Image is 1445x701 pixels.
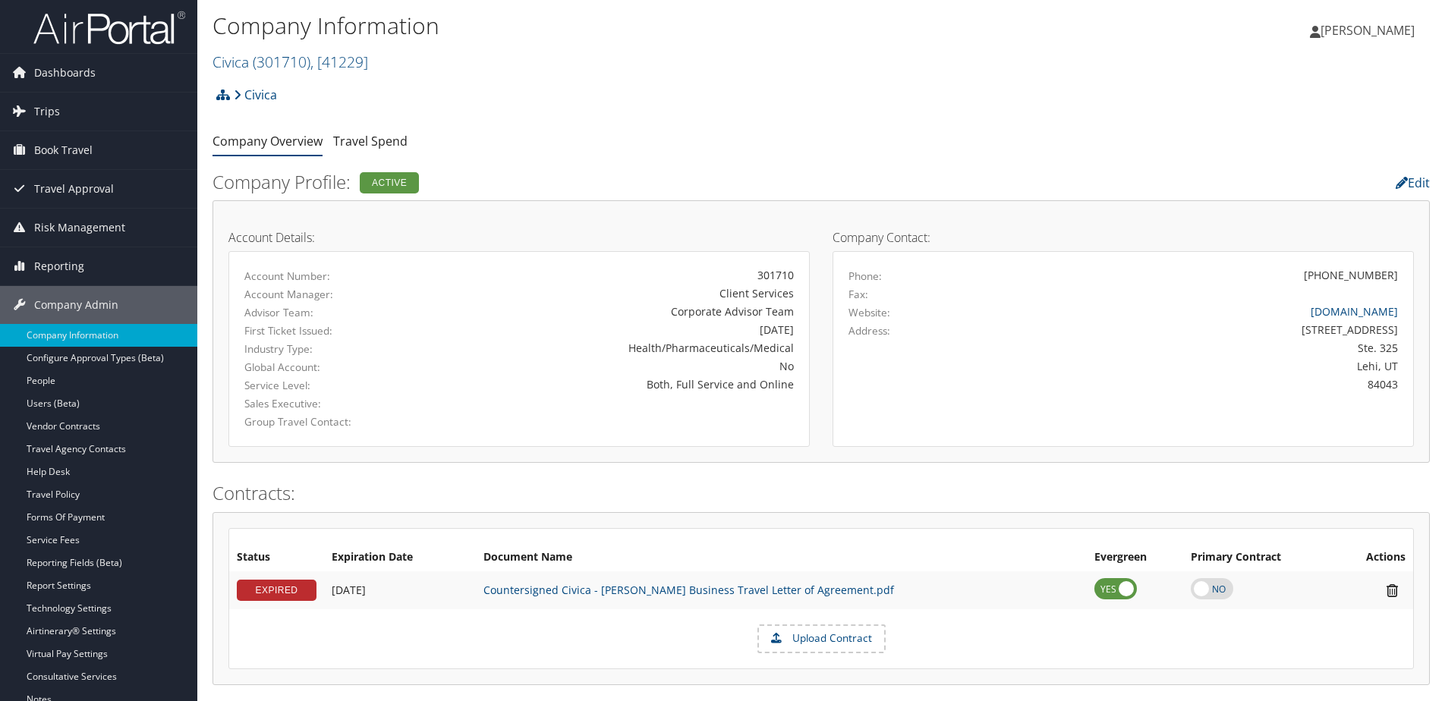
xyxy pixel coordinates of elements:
label: Account Number: [244,269,412,284]
th: Evergreen [1087,544,1184,571]
label: Website: [848,305,890,320]
span: Dashboards [34,54,96,92]
span: Reporting [34,247,84,285]
label: Upload Contract [759,626,884,652]
label: Account Manager: [244,287,412,302]
th: Status [229,544,324,571]
i: Remove Contract [1379,583,1406,599]
label: Global Account: [244,360,412,375]
span: [DATE] [332,583,366,597]
span: [PERSON_NAME] [1321,22,1415,39]
div: Add/Edit Date [332,583,468,597]
a: Edit [1396,174,1430,191]
label: Sales Executive: [244,396,412,411]
div: [DATE] [435,322,794,338]
a: [PERSON_NAME] [1310,8,1430,53]
label: Address: [848,323,890,338]
h4: Company Contact: [833,231,1414,244]
div: Ste. 325 [992,340,1399,356]
label: Service Level: [244,378,412,393]
a: [DOMAIN_NAME] [1311,304,1398,319]
label: Fax: [848,287,868,302]
th: Expiration Date [324,544,476,571]
a: Company Overview [212,133,323,149]
h1: Company Information [212,10,1024,42]
div: Both, Full Service and Online [435,376,794,392]
label: Industry Type: [244,341,412,357]
th: Actions [1335,544,1413,571]
div: Corporate Advisor Team [435,303,794,319]
div: EXPIRED [237,580,316,601]
label: First Ticket Issued: [244,323,412,338]
a: Countersigned Civica - [PERSON_NAME] Business Travel Letter of Agreement.pdf [483,583,894,597]
div: 301710 [435,267,794,283]
label: Advisor Team: [244,305,412,320]
div: [STREET_ADDRESS] [992,322,1399,338]
span: Travel Approval [34,170,114,208]
h4: Account Details: [228,231,810,244]
a: Travel Spend [333,133,408,149]
div: Client Services [435,285,794,301]
div: No [435,358,794,374]
div: [PHONE_NUMBER] [1304,267,1398,283]
div: Active [360,172,419,193]
span: Company Admin [34,286,118,324]
img: airportal-logo.png [33,10,185,46]
a: Civica [234,80,277,110]
span: Risk Management [34,209,125,247]
h2: Contracts: [212,480,1430,506]
div: Health/Pharmaceuticals/Medical [435,340,794,356]
span: ( 301710 ) [253,52,310,72]
div: 84043 [992,376,1399,392]
label: Group Travel Contact: [244,414,412,429]
label: Phone: [848,269,882,284]
th: Document Name [476,544,1087,571]
span: , [ 41229 ] [310,52,368,72]
a: Civica [212,52,368,72]
span: Book Travel [34,131,93,169]
div: Lehi, UT [992,358,1399,374]
h2: Company Profile: [212,169,1016,195]
th: Primary Contract [1183,544,1334,571]
span: Trips [34,93,60,130]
